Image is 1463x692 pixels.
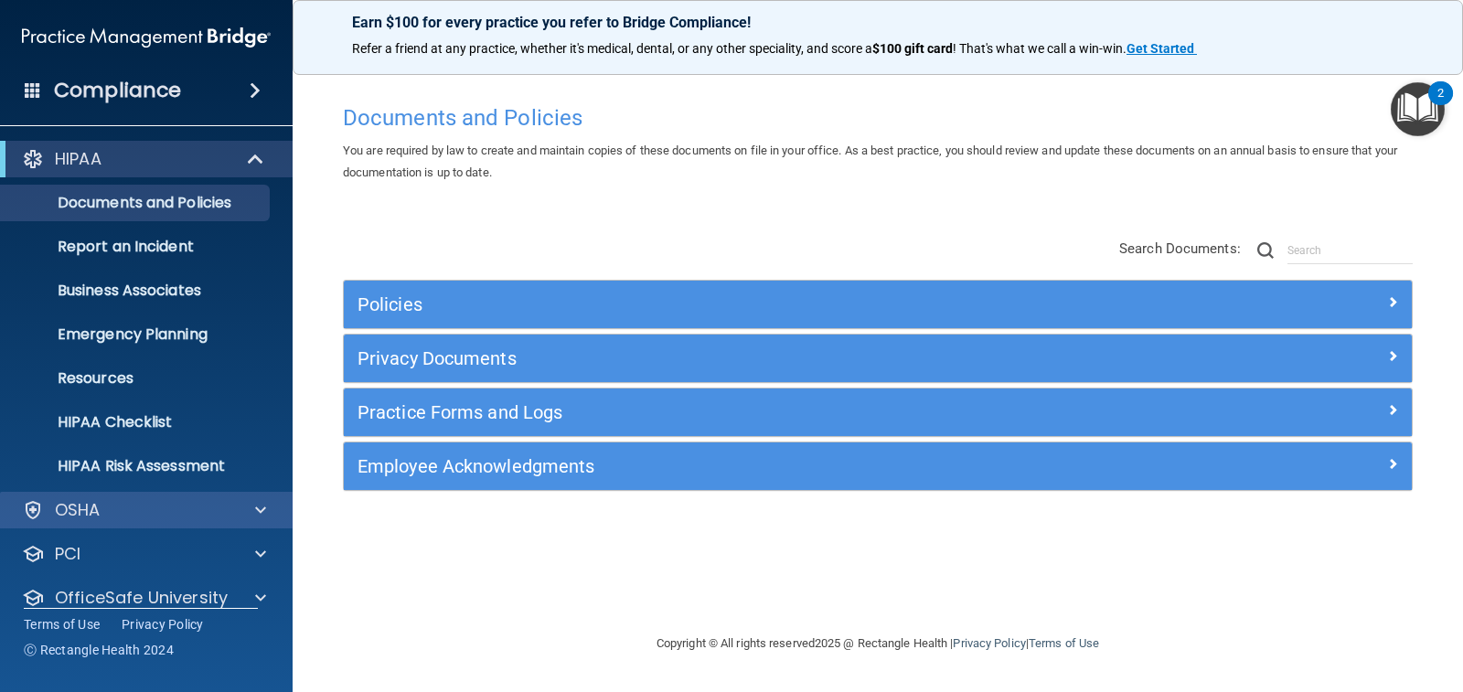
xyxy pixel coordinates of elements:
[22,19,271,56] img: PMB logo
[12,369,262,388] p: Resources
[358,294,1131,314] h5: Policies
[953,636,1025,650] a: Privacy Policy
[22,587,266,609] a: OfficeSafe University
[352,41,872,56] span: Refer a friend at any practice, whether it's medical, dental, or any other speciality, and score a
[55,587,228,609] p: OfficeSafe University
[352,14,1404,31] p: Earn $100 for every practice you refer to Bridge Compliance!
[358,344,1398,373] a: Privacy Documents
[1127,41,1197,56] a: Get Started
[24,641,174,659] span: Ⓒ Rectangle Health 2024
[12,194,262,212] p: Documents and Policies
[544,614,1212,673] div: Copyright © All rights reserved 2025 @ Rectangle Health | |
[358,456,1131,476] h5: Employee Acknowledgments
[22,543,266,565] a: PCI
[358,398,1398,427] a: Practice Forms and Logs
[343,106,1413,130] h4: Documents and Policies
[22,499,266,521] a: OSHA
[1257,242,1274,259] img: ic-search.3b580494.png
[1119,240,1241,257] span: Search Documents:
[12,325,262,344] p: Emergency Planning
[1127,41,1194,56] strong: Get Started
[55,543,80,565] p: PCI
[343,144,1397,179] span: You are required by law to create and maintain copies of these documents on file in your office. ...
[1437,93,1444,117] div: 2
[1029,636,1099,650] a: Terms of Use
[12,238,262,256] p: Report an Incident
[358,402,1131,422] h5: Practice Forms and Logs
[1391,82,1445,136] button: Open Resource Center, 2 new notifications
[872,41,953,56] strong: $100 gift card
[358,452,1398,481] a: Employee Acknowledgments
[12,413,262,431] p: HIPAA Checklist
[12,282,262,300] p: Business Associates
[358,348,1131,368] h5: Privacy Documents
[358,290,1398,319] a: Policies
[55,148,101,170] p: HIPAA
[54,78,181,103] h4: Compliance
[12,457,262,475] p: HIPAA Risk Assessment
[24,615,100,633] a: Terms of Use
[953,41,1127,56] span: ! That's what we call a win-win.
[55,499,101,521] p: OSHA
[122,615,204,633] a: Privacy Policy
[1287,237,1413,264] input: Search
[22,148,265,170] a: HIPAA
